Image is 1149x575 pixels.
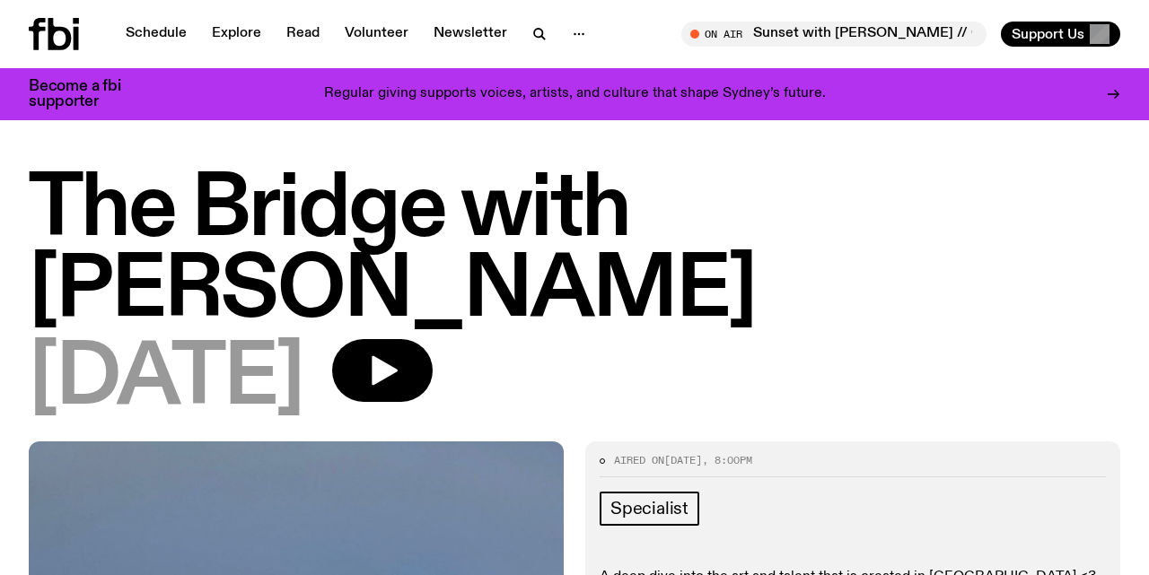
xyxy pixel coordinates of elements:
h1: The Bridge with [PERSON_NAME] [29,170,1120,332]
a: Specialist [600,492,699,526]
span: [DATE] [29,339,303,420]
a: Explore [201,22,272,47]
span: [DATE] [664,453,702,467]
a: Volunteer [334,22,419,47]
button: Support Us [1001,22,1120,47]
p: Regular giving supports voices, artists, and culture that shape Sydney’s future. [324,86,826,102]
button: On AirSunset with [PERSON_NAME] // Guest Mix: [PERSON_NAME] [681,22,987,47]
span: Aired on [614,453,664,467]
a: Newsletter [423,22,518,47]
span: , 8:00pm [702,453,752,467]
a: Schedule [115,22,197,47]
a: Read [276,22,330,47]
span: Specialist [610,499,689,518]
h3: Become a fbi supporter [29,79,144,109]
span: Support Us [1012,26,1084,42]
